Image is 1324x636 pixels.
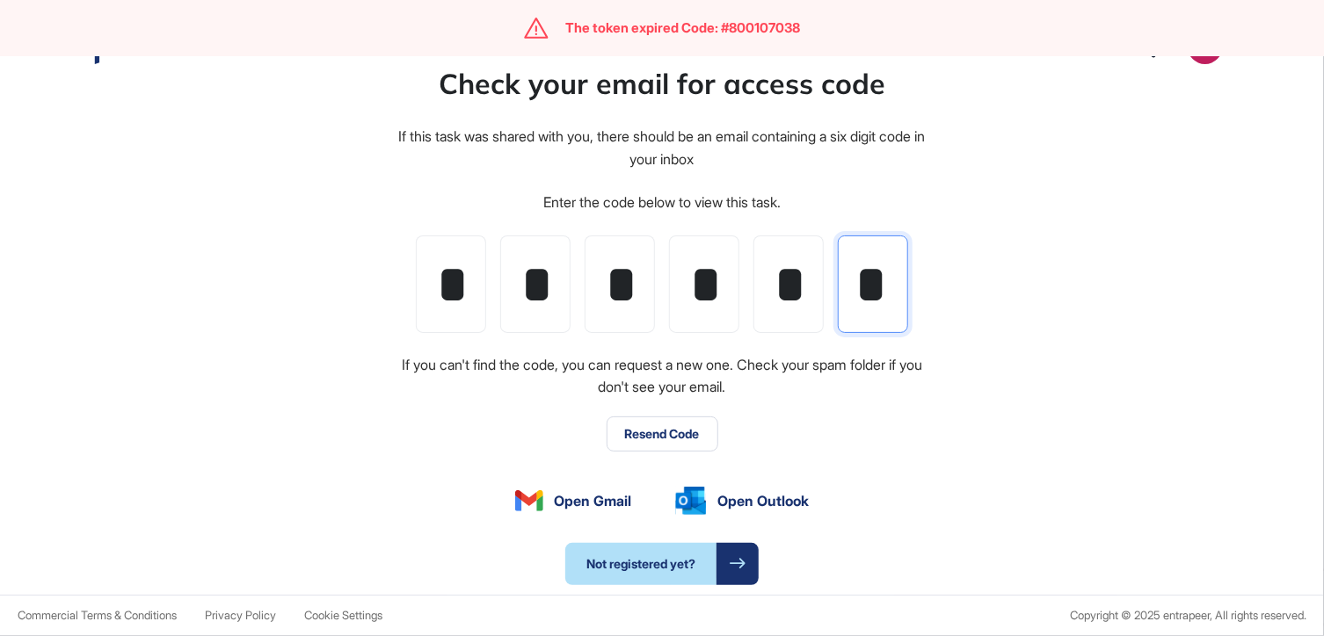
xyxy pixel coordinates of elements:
[1070,609,1306,622] div: Copyright © 2025 entrapeer, All rights reserved.
[717,490,809,511] span: Open Outlook
[205,609,276,622] a: Privacy Policy
[565,543,759,585] a: Not registered yet?
[304,609,382,622] a: Cookie Settings
[675,487,809,515] a: Open Outlook
[565,543,717,585] span: Not registered yet?
[304,608,382,622] span: Cookie Settings
[515,490,631,511] a: Open Gmail
[18,609,177,622] a: Commercial Terms & Conditions
[543,192,781,214] div: Enter the code below to view this task.
[396,126,928,170] div: If this task was shared with you, there should be an email containing a six digit code in your inbox
[554,490,631,511] span: Open Gmail
[396,354,928,399] div: If you can't find the code, you can request a new one. Check your spam folder if you don't see yo...
[566,20,801,36] div: The token expired Code: #800107038
[607,416,718,452] button: Resend Code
